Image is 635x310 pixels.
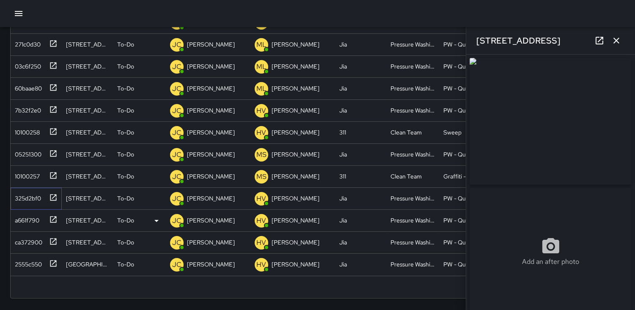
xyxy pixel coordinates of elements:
[172,40,181,50] p: JC
[11,37,41,49] div: 271c0d30
[66,238,109,247] div: 93 10th Street
[11,235,42,247] div: ca372900
[443,62,488,71] div: PW - Quick Wash
[390,260,435,269] div: Pressure Washing
[11,191,41,203] div: 325d2bf0
[272,62,319,71] p: [PERSON_NAME]
[443,150,488,159] div: PW - Quick Wash
[257,194,267,204] p: HV
[66,40,109,49] div: 39 Mason Street
[339,260,347,269] div: Jia
[187,216,235,225] p: [PERSON_NAME]
[187,238,235,247] p: [PERSON_NAME]
[443,128,462,137] div: Sweep
[390,106,435,115] div: Pressure Washing
[443,260,488,269] div: PW - Quick Wash
[390,194,435,203] div: Pressure Washing
[272,106,319,115] p: [PERSON_NAME]
[257,216,267,226] p: HV
[66,128,109,137] div: 570 Jessie Street
[66,260,109,269] div: 1232 Market Street
[257,260,267,270] p: HV
[187,62,235,71] p: [PERSON_NAME]
[339,216,347,225] div: Jia
[256,62,267,72] p: ML
[339,40,347,49] div: Jia
[339,238,347,247] div: Jia
[443,40,488,49] div: PW - Quick Wash
[443,172,486,181] div: Graffiti - Private
[117,194,134,203] p: To-Do
[272,238,319,247] p: [PERSON_NAME]
[11,59,41,71] div: 03c6f250
[339,194,347,203] div: Jia
[256,150,267,160] p: MS
[11,147,41,159] div: 05251300
[172,150,181,160] p: JC
[339,62,347,71] div: Jia
[339,84,347,93] div: Jia
[66,106,109,115] div: 550 Jessie Street
[11,81,42,93] div: 60baae80
[172,238,181,248] p: JC
[117,216,134,225] p: To-Do
[256,84,267,94] p: ML
[272,40,319,49] p: [PERSON_NAME]
[117,150,134,159] p: To-Do
[66,194,109,203] div: 1028 Mission Street
[11,257,42,269] div: 2555c550
[390,238,435,247] div: Pressure Washing
[443,194,488,203] div: PW - Quick Wash
[257,238,267,248] p: HV
[187,150,235,159] p: [PERSON_NAME]
[272,150,319,159] p: [PERSON_NAME]
[172,84,181,94] p: JC
[66,150,109,159] div: 1398 Mission Street
[172,128,181,138] p: JC
[339,106,347,115] div: Jia
[339,150,347,159] div: Jia
[256,40,267,50] p: ML
[443,216,488,225] div: PW - Quick Wash
[117,62,134,71] p: To-Do
[187,194,235,203] p: [PERSON_NAME]
[117,238,134,247] p: To-Do
[117,40,134,49] p: To-Do
[272,194,319,203] p: [PERSON_NAME]
[443,84,488,93] div: PW - Quick Wash
[66,84,109,93] div: 901 Market Street
[390,84,435,93] div: Pressure Washing
[390,216,435,225] div: Pressure Washing
[272,260,319,269] p: [PERSON_NAME]
[117,84,134,93] p: To-Do
[172,194,181,204] p: JC
[187,40,235,49] p: [PERSON_NAME]
[187,128,235,137] p: [PERSON_NAME]
[272,128,319,137] p: [PERSON_NAME]
[256,172,267,182] p: MS
[443,106,488,115] div: PW - Quick Wash
[66,62,109,71] div: 2224 Turk Street
[172,62,181,72] p: JC
[187,172,235,181] p: [PERSON_NAME]
[257,106,267,116] p: HV
[172,172,181,182] p: JC
[390,172,422,181] div: Clean Team
[11,213,39,225] div: a661f790
[66,172,109,181] div: 563 Minna Street
[66,216,109,225] div: 1460 Mission Street
[272,172,319,181] p: [PERSON_NAME]
[187,106,235,115] p: [PERSON_NAME]
[257,128,267,138] p: HV
[187,84,235,93] p: [PERSON_NAME]
[11,125,40,137] div: 10100258
[117,106,134,115] p: To-Do
[117,128,134,137] p: To-Do
[390,40,435,49] div: Pressure Washing
[172,260,181,270] p: JC
[172,106,181,116] p: JC
[272,216,319,225] p: [PERSON_NAME]
[443,238,488,247] div: PW - Quick Wash
[172,216,181,226] p: JC
[339,172,346,181] div: 311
